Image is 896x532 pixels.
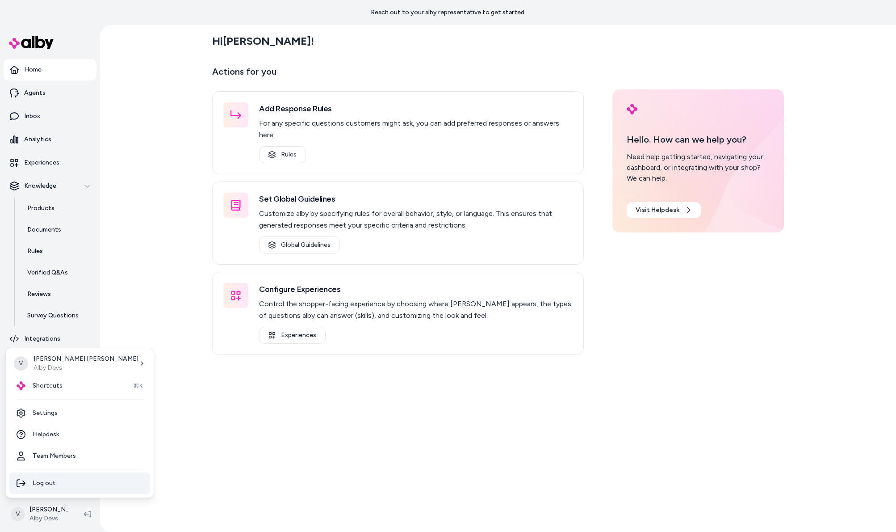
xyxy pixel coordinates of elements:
[14,356,28,371] span: V
[17,381,25,390] img: alby Logo
[33,381,63,390] span: Shortcuts
[33,355,138,363] p: [PERSON_NAME] [PERSON_NAME]
[33,430,59,439] span: Helpdesk
[33,363,138,372] p: Alby Devs
[9,445,150,467] a: Team Members
[9,402,150,424] a: Settings
[9,473,150,494] div: Log out
[134,382,143,389] span: ⌘K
